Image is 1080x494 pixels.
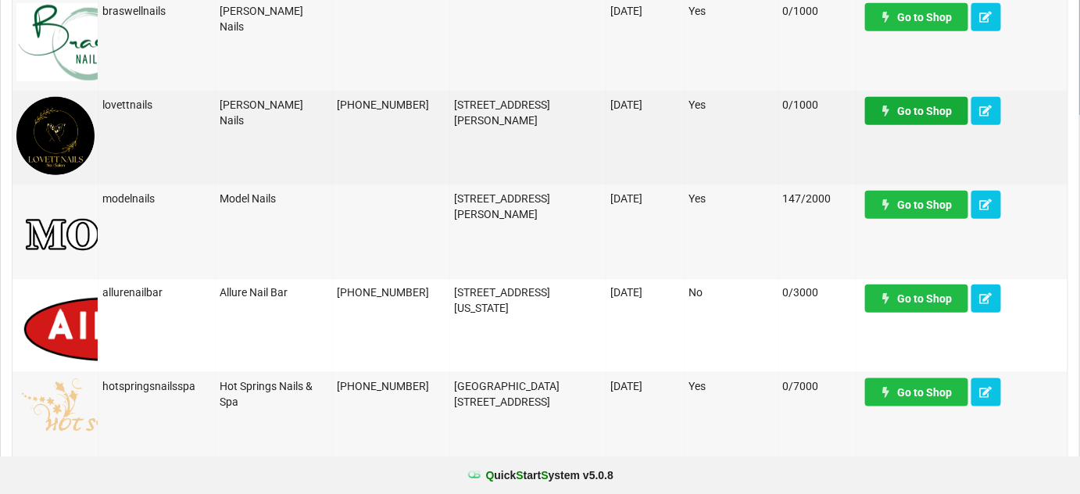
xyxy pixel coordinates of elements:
div: [DATE] [610,97,680,113]
div: Yes [688,191,774,206]
div: [PHONE_NUMBER] [337,378,445,394]
b: uick tart ystem v 5.0.8 [486,467,613,483]
a: Go to Shop [865,3,968,31]
div: [DATE] [610,3,680,19]
div: 0/1000 [782,3,852,19]
img: BraswellNails-logo.png [16,3,329,81]
a: Go to Shop [865,191,968,219]
a: Go to Shop [865,285,968,313]
span: S [541,469,548,481]
div: modelnails [102,191,211,206]
div: [DATE] [610,285,680,300]
div: [STREET_ADDRESS][PERSON_NAME] [454,97,602,128]
div: [DATE] [610,378,680,394]
div: No [688,285,774,300]
img: Lovett1.png [16,97,95,175]
div: [DATE] [610,191,680,206]
div: 147/2000 [782,191,852,206]
div: [PHONE_NUMBER] [337,97,445,113]
div: Hot Springs Nails & Spa [220,378,328,410]
div: Model Nails [220,191,328,206]
div: Allure Nail Bar [220,285,328,300]
img: logo.png [16,285,566,363]
div: [GEOGRAPHIC_DATA][STREET_ADDRESS] [454,378,602,410]
div: Yes [688,378,774,394]
div: 0/7000 [782,378,852,394]
div: [STREET_ADDRESS][PERSON_NAME] [454,191,602,222]
div: 0/1000 [782,97,852,113]
div: [PERSON_NAME] Nails [220,97,328,128]
span: S [517,469,524,481]
div: braswellnails [102,3,211,19]
a: Go to Shop [865,378,968,406]
div: Yes [688,3,774,19]
div: hotspringsnailsspa [102,378,211,394]
a: Go to Shop [865,97,968,125]
div: lovettnails [102,97,211,113]
img: MN-Logo1.png [16,191,417,269]
img: favicon.ico [467,467,482,483]
img: hotspringsnailslogo.png [16,378,177,456]
div: [PHONE_NUMBER] [337,285,445,300]
div: allurenailbar [102,285,211,300]
div: 0/3000 [782,285,852,300]
div: [STREET_ADDRESS][US_STATE] [454,285,602,316]
div: [PERSON_NAME] Nails [220,3,328,34]
span: Q [486,469,495,481]
div: Yes [688,97,774,113]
